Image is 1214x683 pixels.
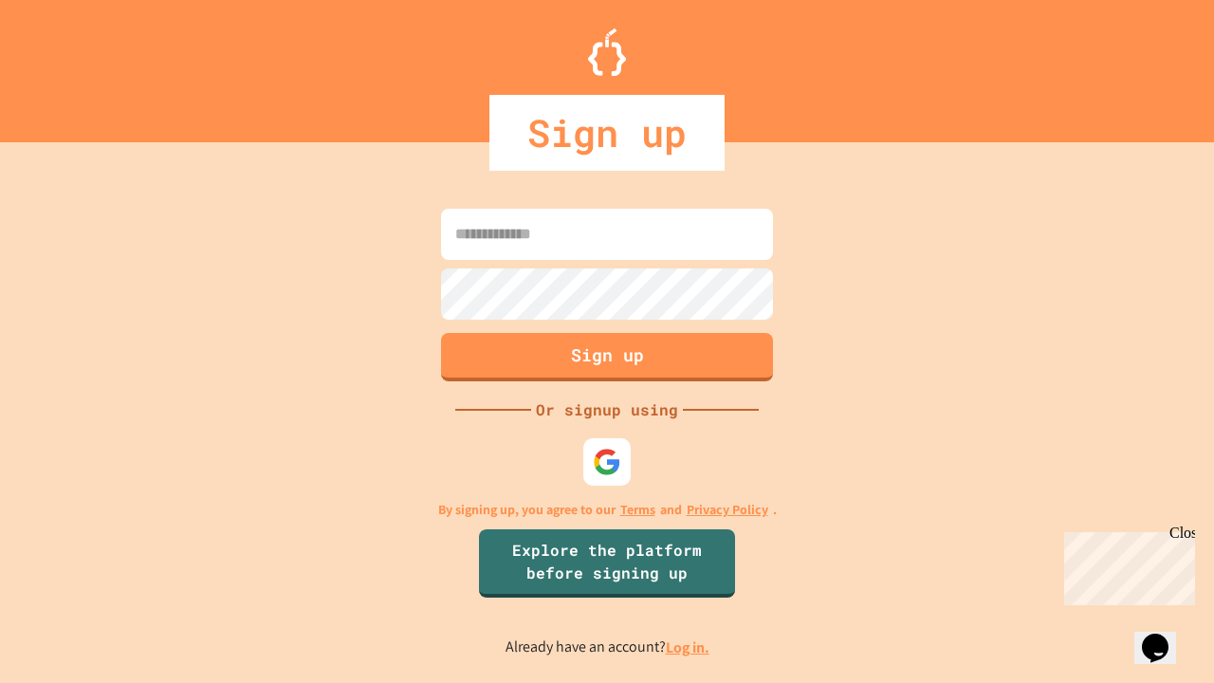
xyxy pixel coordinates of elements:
[666,637,709,657] a: Log in.
[506,636,709,659] p: Already have an account?
[1057,525,1195,605] iframe: chat widget
[531,398,683,421] div: Or signup using
[479,529,735,598] a: Explore the platform before signing up
[489,95,725,171] div: Sign up
[1134,607,1195,664] iframe: chat widget
[620,500,655,520] a: Terms
[687,500,768,520] a: Privacy Policy
[588,28,626,76] img: Logo.svg
[8,8,131,120] div: Chat with us now!Close
[441,333,773,381] button: Sign up
[438,500,777,520] p: By signing up, you agree to our and .
[593,448,621,476] img: google-icon.svg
